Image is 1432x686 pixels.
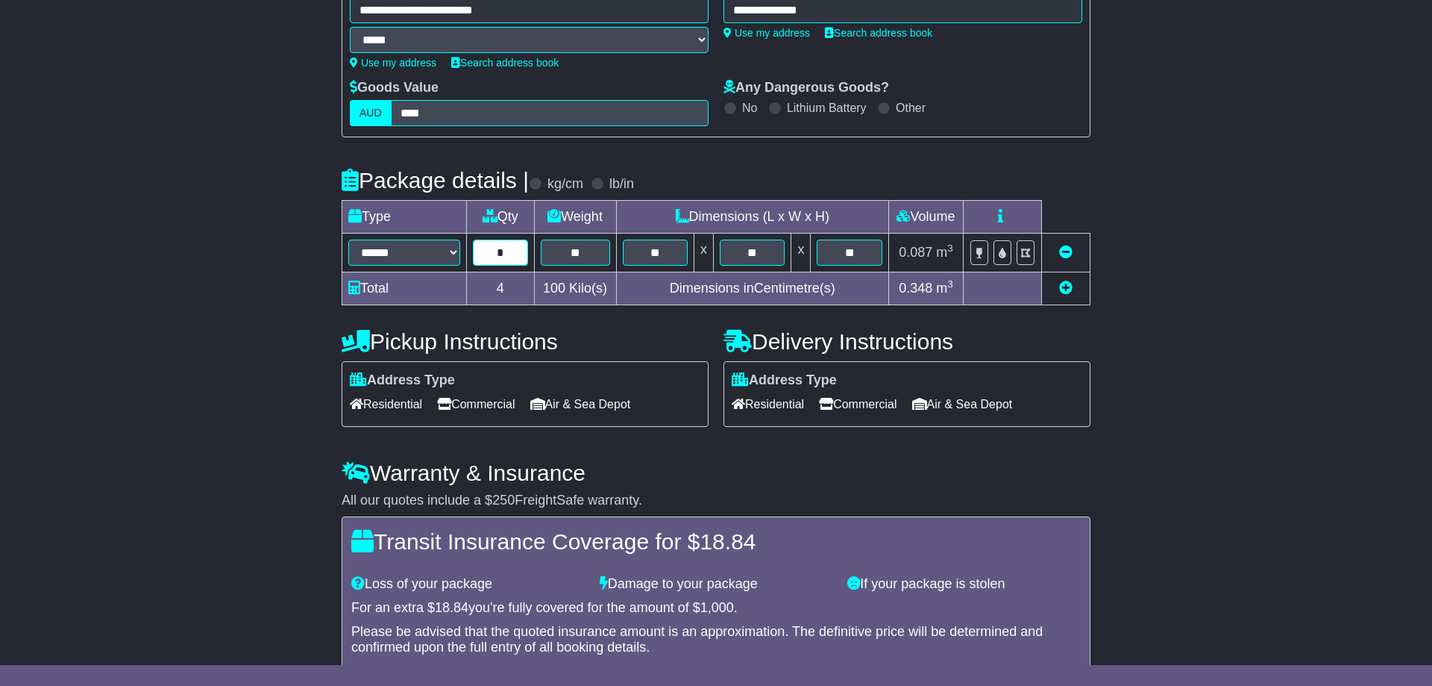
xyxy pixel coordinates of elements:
[888,201,963,234] td: Volume
[723,329,1090,354] h4: Delivery Instructions
[530,393,631,416] span: Air & Sea Depot
[351,664,1081,680] div: Dangerous Goods will lead to an additional loading on top of this.
[1059,281,1073,296] a: Add new item
[791,234,811,272] td: x
[350,80,439,96] label: Goods Value
[742,101,757,115] label: No
[896,101,926,115] label: Other
[899,281,932,296] span: 0.348
[936,281,953,296] span: m
[694,234,714,272] td: x
[435,600,468,615] span: 18.84
[437,393,515,416] span: Commercial
[825,27,932,39] a: Search address book
[351,529,1081,554] h4: Transit Insurance Coverage for $
[351,624,1081,656] div: Please be advised that the quoted insurance amount is an approximation. The definitive price will...
[547,176,583,193] label: kg/cm
[543,281,565,296] span: 100
[342,329,709,354] h4: Pickup Instructions
[342,168,529,193] h4: Package details |
[700,529,756,554] span: 18.84
[534,201,616,234] td: Weight
[342,493,1090,509] div: All our quotes include a $ FreightSafe warranty.
[344,576,592,593] div: Loss of your package
[342,201,467,234] td: Type
[609,176,634,193] label: lb/in
[534,272,616,305] td: Kilo(s)
[350,100,392,126] label: AUD
[616,201,888,234] td: Dimensions (L x W x H)
[350,57,436,69] a: Use my address
[819,393,896,416] span: Commercial
[467,272,535,305] td: 4
[351,600,1081,617] div: For an extra $ you're fully covered for the amount of $ .
[936,245,953,260] span: m
[732,393,804,416] span: Residential
[467,201,535,234] td: Qty
[947,243,953,254] sup: 3
[350,372,455,389] label: Address Type
[342,461,1090,485] h4: Warranty & Insurance
[616,272,888,305] td: Dimensions in Centimetre(s)
[899,245,932,260] span: 0.087
[492,493,515,508] span: 250
[592,576,841,593] div: Damage to your package
[732,372,837,389] label: Address Type
[451,57,559,69] a: Search address book
[723,27,810,39] a: Use my address
[787,101,867,115] label: Lithium Battery
[342,272,467,305] td: Total
[947,278,953,290] sup: 3
[840,576,1088,593] div: If your package is stolen
[700,600,734,615] span: 1,000
[350,393,422,416] span: Residential
[1059,245,1073,260] a: Remove this item
[912,393,1013,416] span: Air & Sea Depot
[723,80,889,96] label: Any Dangerous Goods?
